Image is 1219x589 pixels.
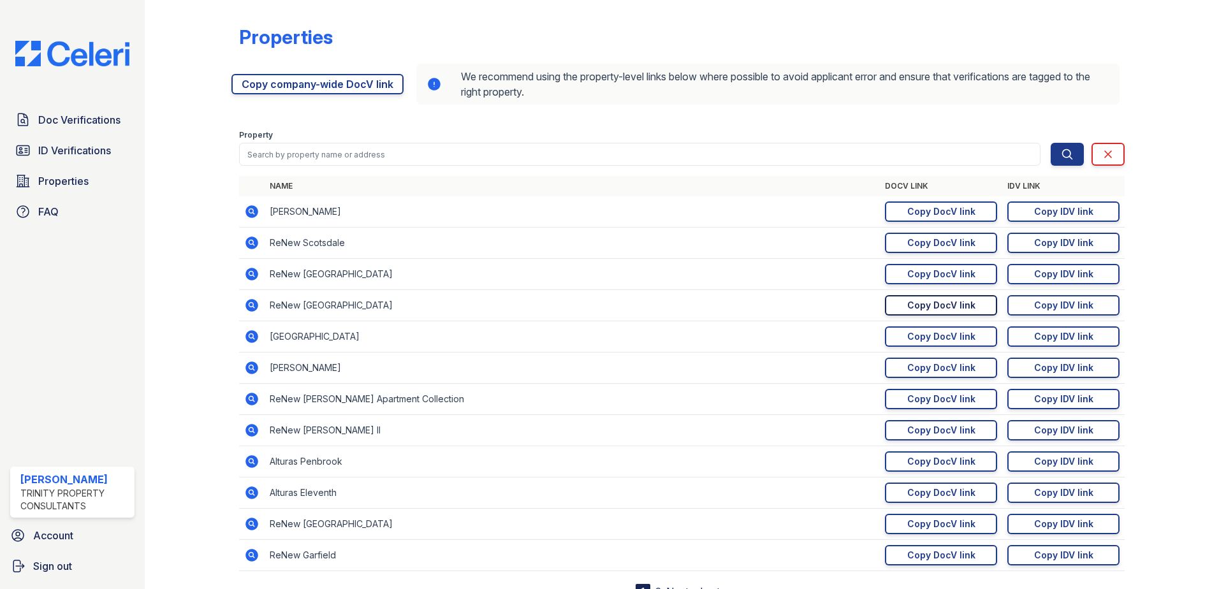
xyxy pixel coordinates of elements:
[265,259,880,290] td: ReNew [GEOGRAPHIC_DATA]
[38,173,89,189] span: Properties
[1007,514,1120,534] a: Copy IDV link
[1007,358,1120,378] a: Copy IDV link
[1034,455,1093,468] div: Copy IDV link
[1034,424,1093,437] div: Copy IDV link
[1007,326,1120,347] a: Copy IDV link
[239,25,333,48] div: Properties
[1002,176,1125,196] th: IDV Link
[265,196,880,228] td: [PERSON_NAME]
[10,138,135,163] a: ID Verifications
[885,483,997,503] a: Copy DocV link
[10,168,135,194] a: Properties
[1007,420,1120,440] a: Copy IDV link
[5,523,140,548] a: Account
[907,299,975,312] div: Copy DocV link
[1007,201,1120,222] a: Copy IDV link
[1034,549,1093,562] div: Copy IDV link
[907,330,975,343] div: Copy DocV link
[1034,268,1093,280] div: Copy IDV link
[265,477,880,509] td: Alturas Eleventh
[265,509,880,540] td: ReNew [GEOGRAPHIC_DATA]
[1034,518,1093,530] div: Copy IDV link
[416,64,1120,105] div: We recommend using the property-level links below where possible to avoid applicant error and ens...
[265,290,880,321] td: ReNew [GEOGRAPHIC_DATA]
[885,201,997,222] a: Copy DocV link
[38,143,111,158] span: ID Verifications
[885,233,997,253] a: Copy DocV link
[5,41,140,66] img: CE_Logo_Blue-a8612792a0a2168367f1c8372b55b34899dd931a85d93a1a3d3e32e68fde9ad4.png
[5,553,140,579] a: Sign out
[10,107,135,133] a: Doc Verifications
[885,420,997,440] a: Copy DocV link
[20,472,129,487] div: [PERSON_NAME]
[885,358,997,378] a: Copy DocV link
[265,228,880,259] td: ReNew Scotsdale
[33,528,73,543] span: Account
[885,264,997,284] a: Copy DocV link
[38,112,120,127] span: Doc Verifications
[265,415,880,446] td: ReNew [PERSON_NAME] II
[1007,545,1120,565] a: Copy IDV link
[885,514,997,534] a: Copy DocV link
[907,268,975,280] div: Copy DocV link
[1007,264,1120,284] a: Copy IDV link
[885,545,997,565] a: Copy DocV link
[907,393,975,405] div: Copy DocV link
[265,540,880,571] td: ReNew Garfield
[239,130,273,140] label: Property
[1007,389,1120,409] a: Copy IDV link
[1034,393,1093,405] div: Copy IDV link
[907,549,975,562] div: Copy DocV link
[1034,205,1093,218] div: Copy IDV link
[265,446,880,477] td: Alturas Penbrook
[907,424,975,437] div: Copy DocV link
[231,74,404,94] a: Copy company-wide DocV link
[885,389,997,409] a: Copy DocV link
[907,518,975,530] div: Copy DocV link
[33,558,72,574] span: Sign out
[1034,236,1093,249] div: Copy IDV link
[265,321,880,353] td: [GEOGRAPHIC_DATA]
[880,176,1002,196] th: DocV Link
[239,143,1040,166] input: Search by property name or address
[265,176,880,196] th: Name
[1007,295,1120,316] a: Copy IDV link
[265,384,880,415] td: ReNew [PERSON_NAME] Apartment Collection
[265,353,880,384] td: [PERSON_NAME]
[885,326,997,347] a: Copy DocV link
[885,451,997,472] a: Copy DocV link
[1007,483,1120,503] a: Copy IDV link
[907,236,975,249] div: Copy DocV link
[907,486,975,499] div: Copy DocV link
[1034,299,1093,312] div: Copy IDV link
[1007,233,1120,253] a: Copy IDV link
[1034,486,1093,499] div: Copy IDV link
[1007,451,1120,472] a: Copy IDV link
[907,205,975,218] div: Copy DocV link
[907,361,975,374] div: Copy DocV link
[885,295,997,316] a: Copy DocV link
[20,487,129,513] div: Trinity Property Consultants
[10,199,135,224] a: FAQ
[1034,361,1093,374] div: Copy IDV link
[1034,330,1093,343] div: Copy IDV link
[907,455,975,468] div: Copy DocV link
[38,204,59,219] span: FAQ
